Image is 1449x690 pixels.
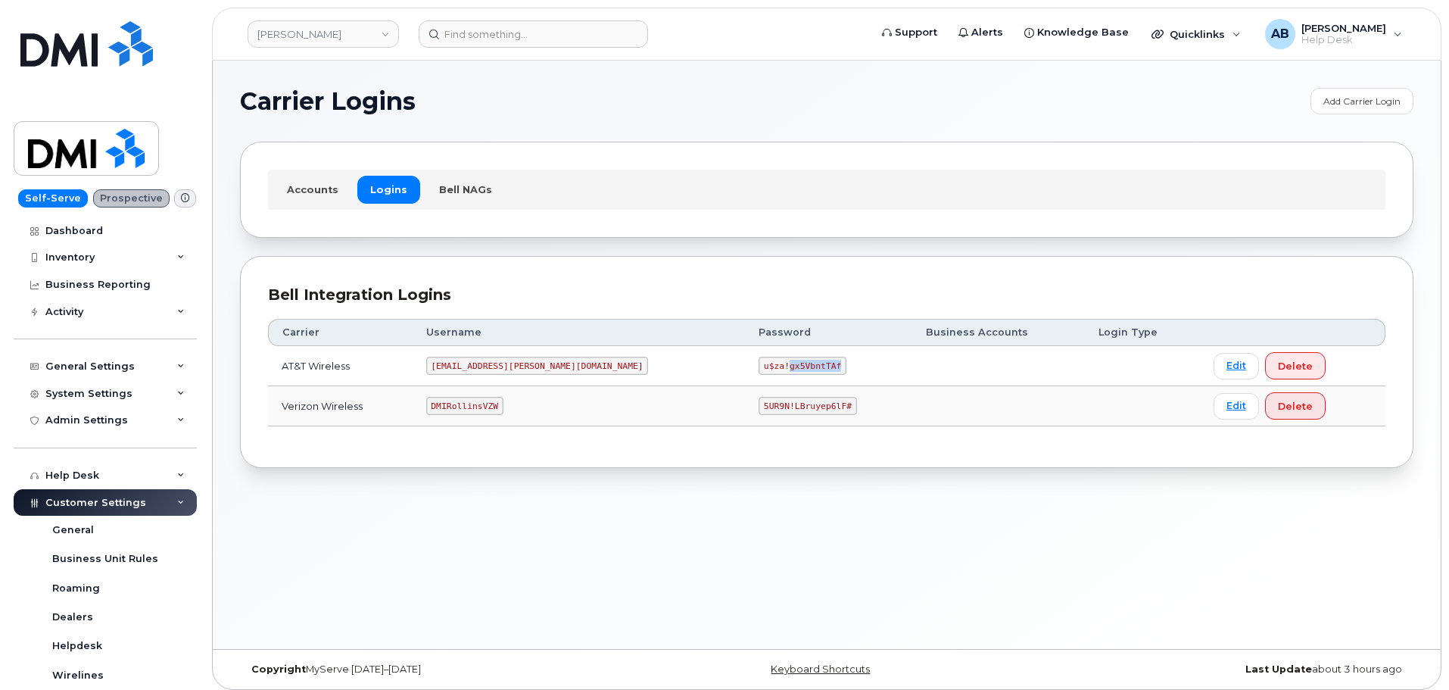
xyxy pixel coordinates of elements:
[1310,88,1413,114] a: Add Carrier Login
[1265,392,1326,420] button: Delete
[426,357,649,375] code: [EMAIL_ADDRESS][PERSON_NAME][DOMAIN_NAME]
[1214,353,1259,379] a: Edit
[1278,399,1313,414] span: Delete
[426,176,505,203] a: Bell NAGs
[1214,393,1259,420] a: Edit
[1085,319,1200,346] th: Login Type
[745,319,912,346] th: Password
[759,357,846,375] code: u$za!gx5VbntTAf
[912,319,1085,346] th: Business Accounts
[1278,359,1313,373] span: Delete
[426,397,503,415] code: DMIRollinsVZW
[268,386,413,426] td: Verizon Wireless
[1022,663,1413,676] div: about 3 hours ago
[268,284,1385,306] div: Bell Integration Logins
[240,90,416,113] span: Carrier Logins
[357,176,420,203] a: Logins
[274,176,351,203] a: Accounts
[1245,663,1312,675] strong: Last Update
[268,319,413,346] th: Carrier
[771,663,870,675] a: Keyboard Shortcuts
[251,663,306,675] strong: Copyright
[413,319,746,346] th: Username
[240,663,631,676] div: MyServe [DATE]–[DATE]
[759,397,857,415] code: 5UR9N!LBruyep6lF#
[268,346,413,386] td: AT&T Wireless
[1265,352,1326,379] button: Delete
